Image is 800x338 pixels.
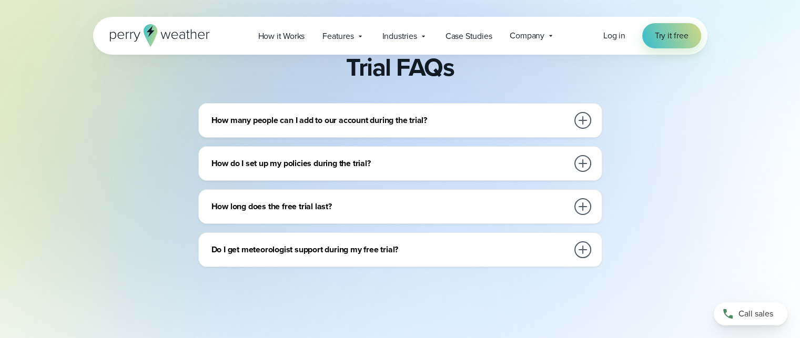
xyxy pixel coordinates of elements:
span: Industries [382,30,417,43]
span: Company [510,29,544,42]
a: Log in [603,29,625,42]
h3: How long does the free trial last? [211,200,568,213]
a: Case Studies [437,25,501,47]
h3: How do I set up my policies during the trial? [211,157,568,170]
h2: Trial FAQs [346,53,454,82]
a: Try it free [642,23,701,48]
h3: How many people can I add to our account during the trial? [211,114,568,127]
a: How it Works [249,25,314,47]
span: Try it free [655,29,688,42]
h3: Do I get meteorologist support during my free trial? [211,243,568,256]
span: Call sales [738,308,773,320]
span: Features [322,30,353,43]
span: How it Works [258,30,305,43]
span: Case Studies [445,30,492,43]
a: Call sales [714,302,787,325]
